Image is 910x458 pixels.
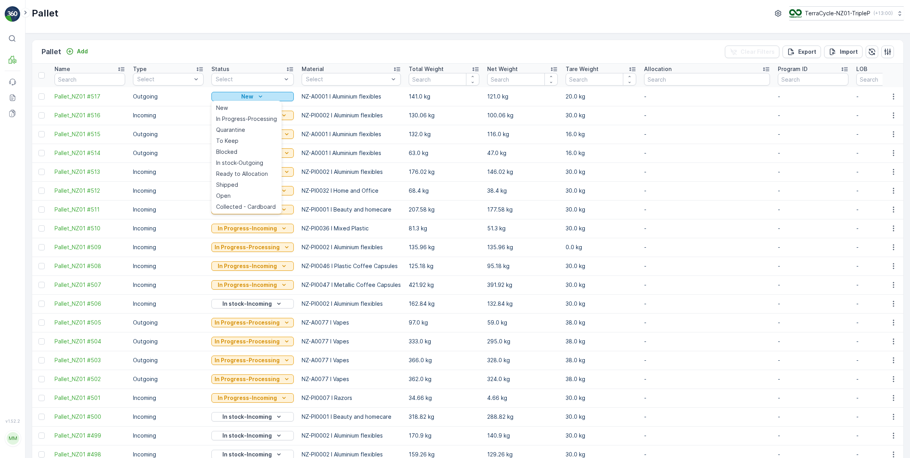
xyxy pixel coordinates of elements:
a: Pallet_NZ01 #515 [55,130,125,138]
p: 38.0 kg [566,375,636,383]
p: 116.0 kg [487,130,558,138]
button: New [211,92,294,101]
span: v 1.52.2 [5,419,20,423]
p: In Progress-Incoming [218,224,277,232]
td: - [640,219,774,238]
a: Pallet_NZ01 #503 [55,356,125,364]
p: - [778,243,848,251]
a: Pallet_NZ01 #502 [55,375,125,383]
p: 38.0 kg [566,319,636,327]
div: Toggle Row Selected [38,244,45,250]
p: Material [302,65,324,73]
p: 47.0 kg [487,149,558,157]
button: In stock-Incoming [211,412,294,422]
div: Toggle Row Selected [38,451,45,458]
p: Incoming [133,262,204,270]
td: - [640,370,774,389]
p: ( +13:00 ) [874,10,893,16]
p: Program ID [778,65,808,73]
p: - [778,338,848,345]
p: - [778,168,848,176]
img: TC_7kpGtVS.png [789,9,802,18]
p: Incoming [133,206,204,213]
p: - [778,300,848,308]
td: - [640,238,774,257]
div: MM [7,432,19,445]
span: Pallet_NZ01 #510 [55,224,125,232]
p: - [778,149,848,157]
p: - [778,319,848,327]
p: Incoming [133,300,204,308]
button: In Progress-Incoming [211,224,294,233]
p: 125.18 kg [409,262,479,270]
p: - [778,281,848,289]
p: 30.0 kg [566,262,636,270]
span: Pallet_NZ01 #517 [55,93,125,100]
span: Pallet_NZ01 #505 [55,319,125,327]
p: 30.0 kg [566,187,636,195]
span: Open [216,192,231,200]
p: 176.02 kg [409,168,479,176]
p: In Progress-Processing [215,319,280,327]
span: New [216,104,228,112]
button: In Progress-Incoming [211,280,294,290]
div: Toggle Row Selected [38,150,45,156]
p: NZ-PI0002 I Aluminium flexibles [302,243,401,251]
p: Allocation [644,65,672,73]
p: 366.0 kg [409,356,479,364]
span: Pallet_NZ01 #499 [55,432,125,440]
button: MM [5,425,20,452]
button: In stock-Incoming [211,299,294,308]
p: 421.92 kg [409,281,479,289]
p: Select [216,75,282,83]
p: 132.84 kg [487,300,558,308]
p: Outgoing [133,93,204,100]
p: 20.0 kg [566,93,636,100]
div: Toggle Row Selected [38,395,45,401]
p: TerraCycle-NZ01-TripleP [805,9,870,17]
p: 141.0 kg [409,93,479,100]
p: Incoming [133,413,204,421]
a: Pallet_NZ01 #516 [55,111,125,119]
span: Pallet_NZ01 #508 [55,262,125,270]
a: Pallet_NZ01 #507 [55,281,125,289]
button: In Progress-Processing [211,243,294,252]
p: 59.0 kg [487,319,558,327]
p: Tare Weight [566,65,599,73]
p: Outgoing [133,338,204,345]
span: To Keep [216,137,238,145]
p: Incoming [133,432,204,440]
p: Clear Filters [741,48,775,56]
p: Incoming [133,281,204,289]
p: - [778,130,848,138]
input: Search [566,73,636,86]
td: - [640,144,774,162]
p: 95.18 kg [487,262,558,270]
p: In Progress-Incoming [218,394,277,402]
p: 318.82 kg [409,413,479,421]
p: - [778,93,848,100]
p: 146.02 kg [487,168,558,176]
p: Export [798,48,816,56]
span: Pallet_NZ01 #500 [55,413,125,421]
p: - [778,224,848,232]
p: Net Weight [487,65,518,73]
button: Import [824,46,863,58]
div: Toggle Row Selected [38,112,45,119]
p: 30.0 kg [566,206,636,213]
p: NZ-A0077 I Vapes [302,338,401,345]
p: NZ-A0001 I Aluminium flexibles [302,130,401,138]
p: NZ-PI0032 I Home and Office [302,187,401,195]
a: Pallet_NZ01 #506 [55,300,125,308]
p: 38.4 kg [487,187,558,195]
p: NZ-PI0036 I Mixed Plastic [302,224,401,232]
p: 30.0 kg [566,394,636,402]
p: Status [211,65,229,73]
span: In stock-Outgoing [216,159,263,167]
p: 68.4 kg [409,187,479,195]
p: New [241,93,253,100]
p: 16.0 kg [566,149,636,157]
